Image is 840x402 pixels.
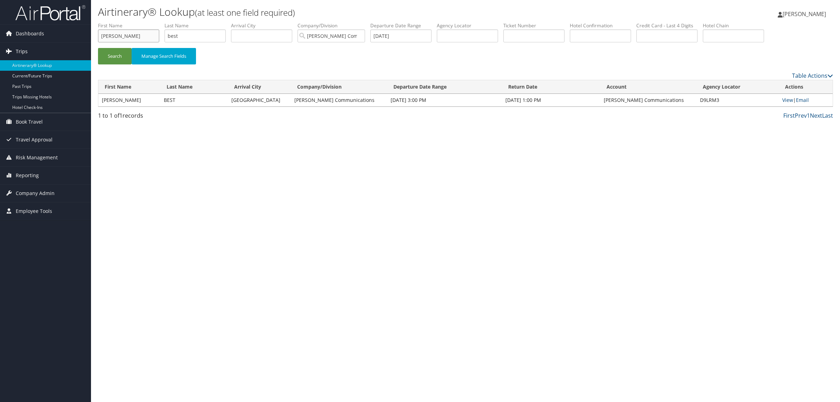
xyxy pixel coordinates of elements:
[15,5,85,21] img: airportal-logo.png
[807,112,810,119] a: 1
[783,112,795,119] a: First
[98,5,588,19] h1: Airtinerary® Lookup
[297,22,370,29] label: Company/Division
[796,97,809,103] a: Email
[98,94,160,106] td: [PERSON_NAME]
[779,94,833,106] td: |
[16,113,43,131] span: Book Travel
[600,80,696,94] th: Account: activate to sort column descending
[782,97,793,103] a: View
[231,22,297,29] label: Arrival City
[16,131,52,148] span: Travel Approval
[98,111,274,123] div: 1 to 1 of records
[387,80,502,94] th: Departure Date Range: activate to sort column ascending
[195,7,295,18] small: (at least one field required)
[503,22,570,29] label: Ticket Number
[703,22,769,29] label: Hotel Chain
[98,48,132,64] button: Search
[502,80,600,94] th: Return Date: activate to sort column ascending
[160,80,228,94] th: Last Name: activate to sort column ascending
[228,94,291,106] td: [GEOGRAPHIC_DATA]
[16,185,55,202] span: Company Admin
[119,112,122,119] span: 1
[16,167,39,184] span: Reporting
[810,112,822,119] a: Next
[98,80,160,94] th: First Name: activate to sort column ascending
[600,94,696,106] td: [PERSON_NAME] Communications
[783,10,826,18] span: [PERSON_NAME]
[291,80,387,94] th: Company/Division
[696,94,779,106] td: D9LRM3
[16,149,58,166] span: Risk Management
[387,94,502,106] td: [DATE] 3:00 PM
[792,72,833,79] a: Table Actions
[779,80,833,94] th: Actions
[502,94,600,106] td: [DATE] 1:00 PM
[98,22,164,29] label: First Name
[16,202,52,220] span: Employee Tools
[16,43,28,60] span: Trips
[636,22,703,29] label: Credit Card - Last 4 Digits
[778,4,833,25] a: [PERSON_NAME]
[822,112,833,119] a: Last
[228,80,291,94] th: Arrival City: activate to sort column ascending
[160,94,228,106] td: BEST
[132,48,196,64] button: Manage Search Fields
[164,22,231,29] label: Last Name
[570,22,636,29] label: Hotel Confirmation
[795,112,807,119] a: Prev
[437,22,503,29] label: Agency Locator
[370,22,437,29] label: Departure Date Range
[696,80,779,94] th: Agency Locator: activate to sort column ascending
[291,94,387,106] td: [PERSON_NAME] Communications
[16,25,44,42] span: Dashboards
